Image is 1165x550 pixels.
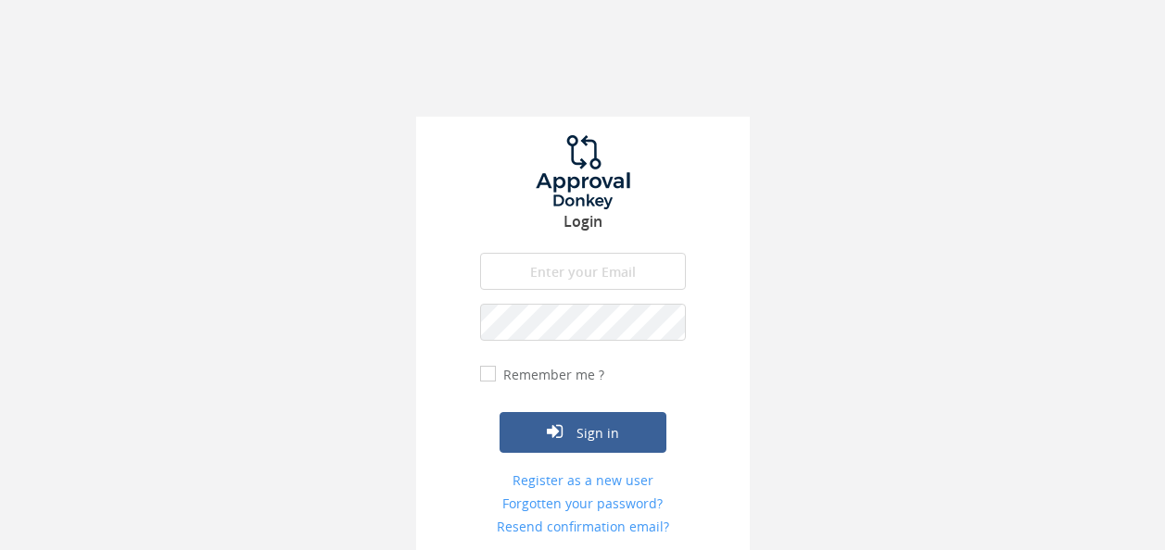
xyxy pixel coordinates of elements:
label: Remember me ? [499,366,604,384]
input: Enter your Email [480,253,686,290]
a: Register as a new user [480,471,686,490]
button: Sign in [500,412,666,453]
a: Resend confirmation email? [480,518,686,536]
img: logo.png [513,135,652,209]
h3: Login [416,214,750,231]
a: Forgotten your password? [480,494,686,513]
